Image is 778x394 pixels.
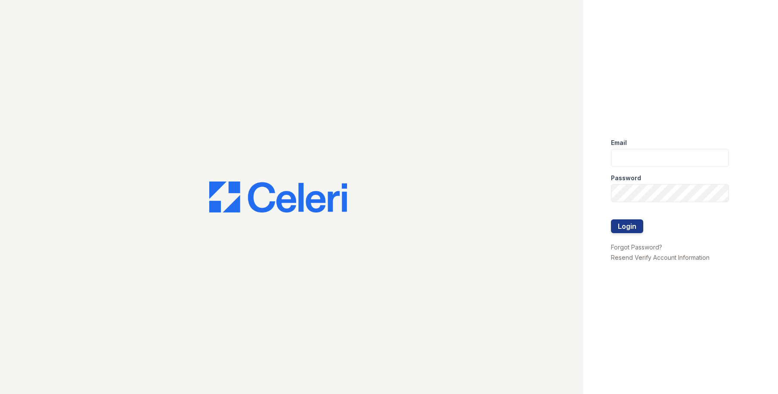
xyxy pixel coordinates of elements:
[611,174,641,182] label: Password
[209,182,347,212] img: CE_Logo_Blue-a8612792a0a2168367f1c8372b55b34899dd931a85d93a1a3d3e32e68fde9ad4.png
[611,243,662,251] a: Forgot Password?
[611,254,710,261] a: Resend Verify Account Information
[611,219,643,233] button: Login
[611,139,627,147] label: Email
